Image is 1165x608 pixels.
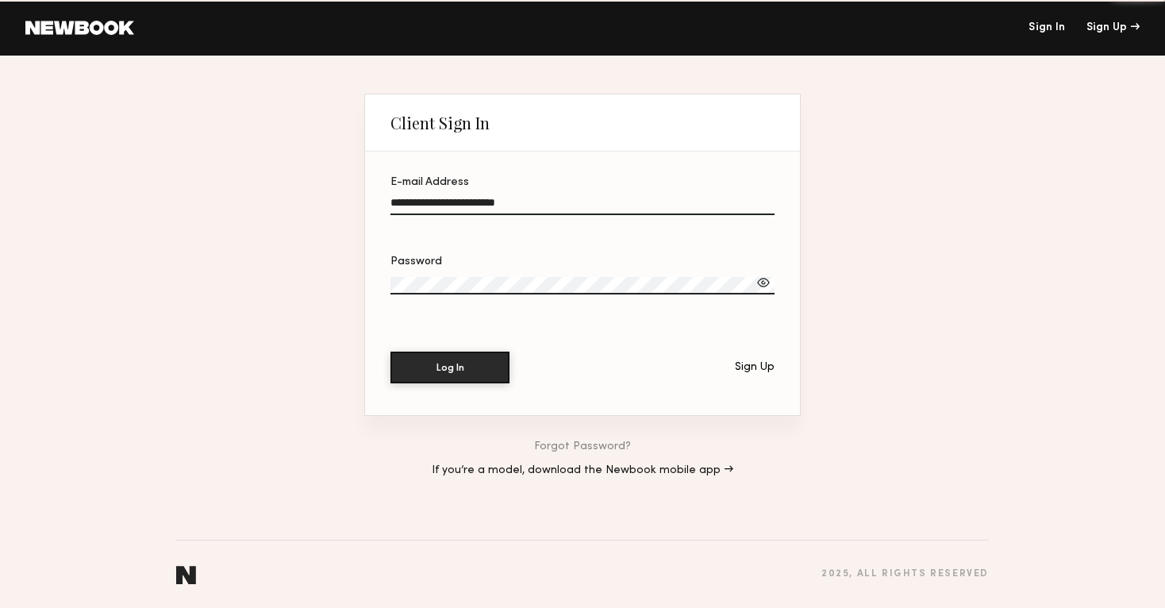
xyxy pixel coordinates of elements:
[1086,22,1140,33] div: Sign Up
[390,114,490,133] div: Client Sign In
[534,441,631,452] a: Forgot Password?
[390,197,775,215] input: E-mail Address
[390,177,775,188] div: E-mail Address
[821,569,989,579] div: 2025 , all rights reserved
[390,277,775,294] input: Password
[390,352,509,383] button: Log In
[432,465,733,476] a: If you’re a model, download the Newbook mobile app →
[1029,22,1065,33] a: Sign In
[390,256,775,267] div: Password
[735,362,775,373] div: Sign Up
